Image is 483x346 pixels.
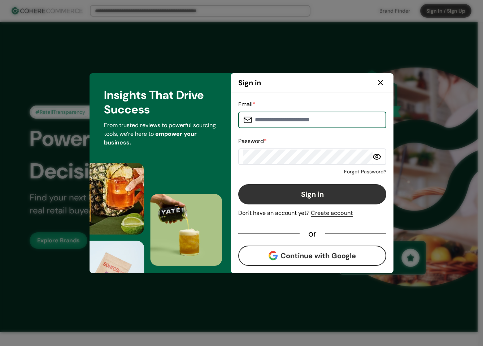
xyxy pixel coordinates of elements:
[238,246,386,266] button: Continue with Google
[104,121,217,147] p: From trusted reviews to powerful sourcing tools, we’re here to
[104,130,197,146] span: empower your business.
[238,209,386,217] div: Don't have an account yet?
[238,137,267,145] label: Password
[238,184,386,204] button: Sign in
[311,209,353,217] div: Create account
[344,168,386,176] a: Forgot Password?
[238,100,256,108] label: Email
[300,230,325,237] div: or
[238,77,261,88] h2: Sign in
[104,88,217,117] h3: Insights That Drive Success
